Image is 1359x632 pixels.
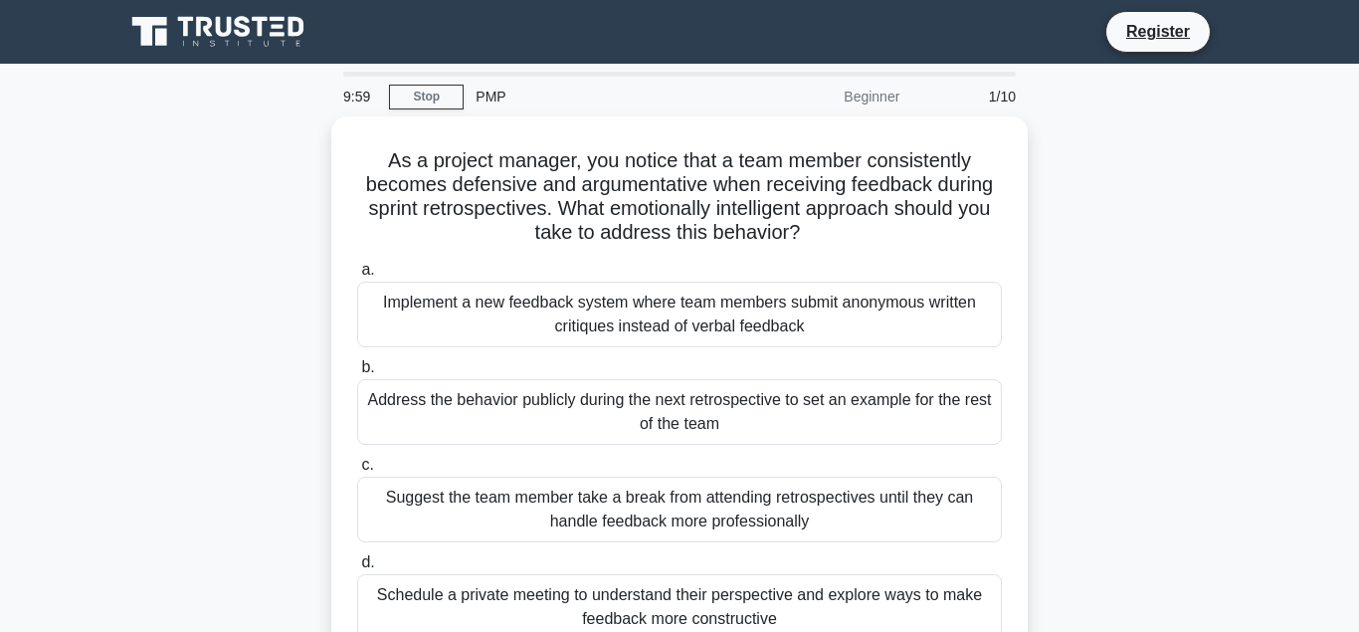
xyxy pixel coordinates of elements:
span: a. [361,261,374,278]
span: c. [361,456,373,473]
div: Address the behavior publicly during the next retrospective to set an example for the rest of the... [357,379,1002,445]
h5: As a project manager, you notice that a team member consistently becomes defensive and argumentat... [355,148,1004,246]
span: b. [361,358,374,375]
div: Beginner [737,77,911,116]
span: d. [361,553,374,570]
div: 9:59 [331,77,389,116]
a: Register [1114,19,1202,44]
div: 1/10 [911,77,1028,116]
div: Implement a new feedback system where team members submit anonymous written critiques instead of ... [357,282,1002,347]
div: PMP [464,77,737,116]
div: Suggest the team member take a break from attending retrospectives until they can handle feedback... [357,477,1002,542]
a: Stop [389,85,464,109]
